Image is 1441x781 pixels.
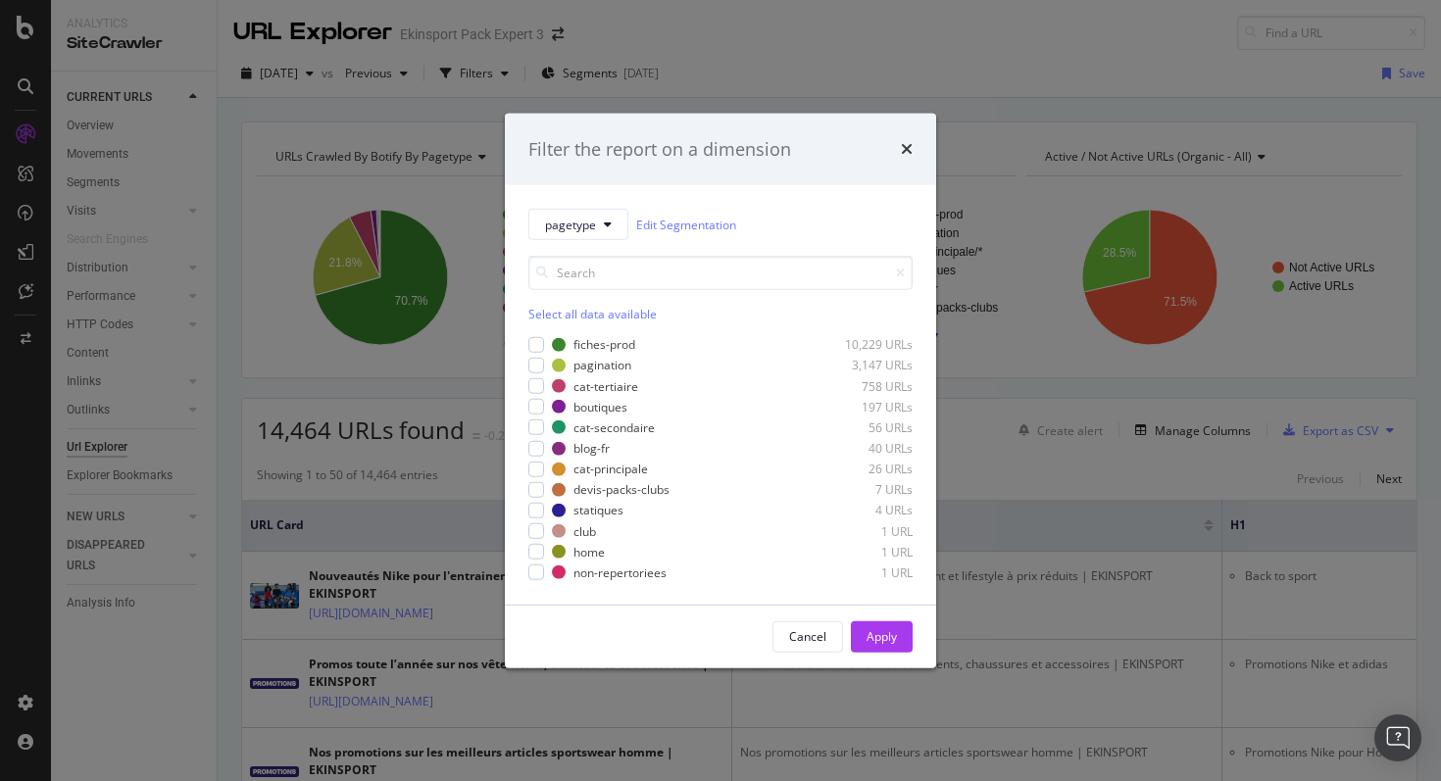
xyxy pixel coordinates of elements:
[573,564,667,581] div: non-repertoriees
[817,357,913,373] div: 3,147 URLs
[817,399,913,415] div: 197 URLs
[573,419,655,436] div: cat-secondaire
[573,440,610,457] div: blog-fr
[901,136,913,162] div: times
[817,440,913,457] div: 40 URLs
[573,399,627,415] div: boutiques
[817,461,913,477] div: 26 URLs
[817,522,913,539] div: 1 URL
[573,522,596,539] div: club
[573,377,638,394] div: cat-tertiaire
[636,214,736,234] a: Edit Segmentation
[545,216,596,232] span: pagetype
[817,377,913,394] div: 758 URLs
[573,461,648,477] div: cat-principale
[573,481,670,498] div: devis-packs-clubs
[528,136,791,162] div: Filter the report on a dimension
[817,543,913,560] div: 1 URL
[1374,714,1421,761] div: Open Intercom Messenger
[528,306,913,322] div: Select all data available
[867,628,897,645] div: Apply
[573,336,635,353] div: fiches-prod
[573,357,631,373] div: pagination
[505,113,936,668] div: modal
[817,336,913,353] div: 10,229 URLs
[817,481,913,498] div: 7 URLs
[772,621,843,653] button: Cancel
[817,564,913,581] div: 1 URL
[851,621,913,653] button: Apply
[528,256,913,290] input: Search
[817,502,913,518] div: 4 URLs
[789,628,826,645] div: Cancel
[573,502,623,518] div: statiques
[817,419,913,436] div: 56 URLs
[528,209,628,240] button: pagetype
[573,543,605,560] div: home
